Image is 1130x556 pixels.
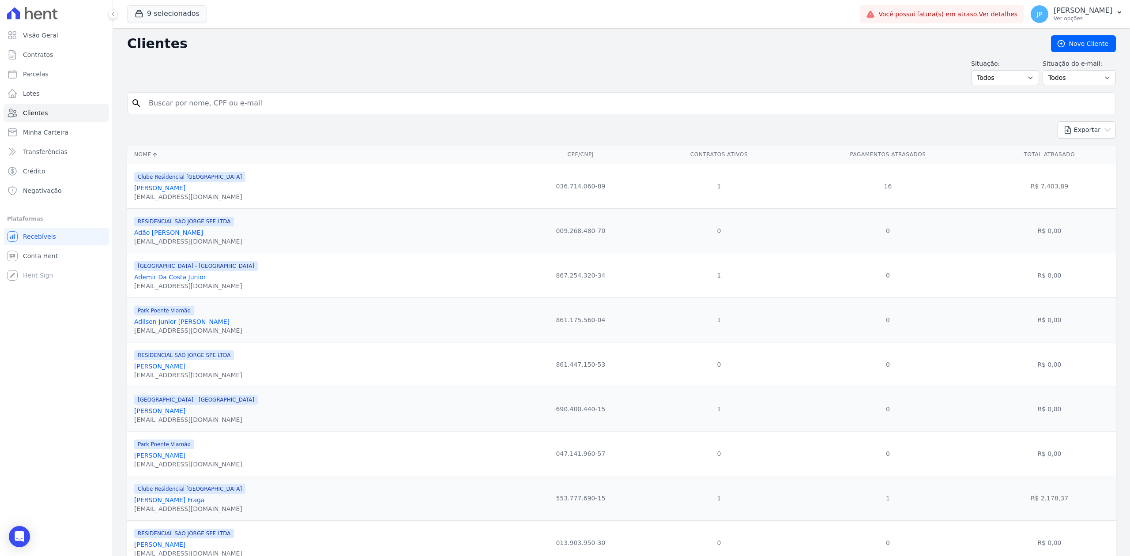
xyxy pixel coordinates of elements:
[134,541,185,548] a: [PERSON_NAME]
[23,70,49,79] span: Parcelas
[23,167,45,176] span: Crédito
[23,128,68,137] span: Minha Carteira
[134,184,185,192] a: [PERSON_NAME]
[4,143,109,161] a: Transferências
[1037,11,1043,17] span: JP
[516,208,645,253] td: 009.268.480-70
[983,253,1116,297] td: R$ 0,00
[131,98,142,109] i: search
[4,85,109,102] a: Lotes
[134,172,245,182] span: Clube Residencial [GEOGRAPHIC_DATA]
[134,326,242,335] div: [EMAIL_ADDRESS][DOMAIN_NAME]
[983,476,1116,520] td: R$ 2.178,37
[983,208,1116,253] td: R$ 0,00
[143,94,1112,112] input: Buscar por nome, CPF ou e-mail
[793,431,983,476] td: 0
[4,228,109,245] a: Recebíveis
[134,192,245,201] div: [EMAIL_ADDRESS][DOMAIN_NAME]
[134,371,242,379] div: [EMAIL_ADDRESS][DOMAIN_NAME]
[134,440,194,449] span: Park Poente Viamão
[134,407,185,414] a: [PERSON_NAME]
[645,146,793,164] th: Contratos Ativos
[23,186,62,195] span: Negativação
[134,229,203,236] a: Adão [PERSON_NAME]
[516,164,645,208] td: 036.714.060-89
[4,247,109,265] a: Conta Hent
[7,214,105,224] div: Plataformas
[4,182,109,199] a: Negativação
[516,253,645,297] td: 867.254.320-34
[127,5,207,22] button: 9 selecionados
[983,342,1116,387] td: R$ 0,00
[4,26,109,44] a: Visão Geral
[23,147,68,156] span: Transferências
[793,164,983,208] td: 16
[645,253,793,297] td: 1
[516,297,645,342] td: 861.175.560-04
[23,232,56,241] span: Recebíveis
[793,297,983,342] td: 0
[9,526,30,547] div: Open Intercom Messenger
[23,252,58,260] span: Conta Hent
[134,460,242,469] div: [EMAIL_ADDRESS][DOMAIN_NAME]
[1051,35,1116,52] a: Novo Cliente
[23,109,48,117] span: Clientes
[134,237,242,246] div: [EMAIL_ADDRESS][DOMAIN_NAME]
[516,146,645,164] th: CPF/CNPJ
[4,104,109,122] a: Clientes
[645,208,793,253] td: 0
[134,529,234,538] span: RESIDENCIAL SAO JORGE SPE LTDA
[134,318,230,325] a: Adilson Junior [PERSON_NAME]
[645,431,793,476] td: 0
[134,217,234,226] span: RESIDENCIAL SAO JORGE SPE LTDA
[793,342,983,387] td: 0
[1054,6,1112,15] p: [PERSON_NAME]
[134,452,185,459] a: [PERSON_NAME]
[516,342,645,387] td: 861.447.150-53
[793,208,983,253] td: 0
[645,476,793,520] td: 1
[134,484,245,494] span: Clube Residencial [GEOGRAPHIC_DATA]
[127,36,1037,52] h2: Clientes
[23,89,40,98] span: Lotes
[23,50,53,59] span: Contratos
[516,431,645,476] td: 047.141.960-57
[134,395,258,405] span: [GEOGRAPHIC_DATA] - [GEOGRAPHIC_DATA]
[645,164,793,208] td: 1
[979,11,1018,18] a: Ver detalhes
[793,387,983,431] td: 0
[23,31,58,40] span: Visão Geral
[1024,2,1130,26] button: JP [PERSON_NAME] Ver opções
[516,476,645,520] td: 553.777.690-15
[983,297,1116,342] td: R$ 0,00
[878,10,1017,19] span: Você possui fatura(s) em atraso.
[4,162,109,180] a: Crédito
[645,387,793,431] td: 1
[983,164,1116,208] td: R$ 7.403,89
[134,282,258,290] div: [EMAIL_ADDRESS][DOMAIN_NAME]
[134,274,206,281] a: Ademir Da Costa Junior
[1054,15,1112,22] p: Ver opções
[1058,121,1116,139] button: Exportar
[134,261,258,271] span: [GEOGRAPHIC_DATA] - [GEOGRAPHIC_DATA]
[134,363,185,370] a: [PERSON_NAME]
[134,504,245,513] div: [EMAIL_ADDRESS][DOMAIN_NAME]
[645,297,793,342] td: 1
[983,146,1116,164] th: Total Atrasado
[793,146,983,164] th: Pagamentos Atrasados
[793,476,983,520] td: 1
[134,306,194,316] span: Park Poente Viamão
[4,124,109,141] a: Minha Carteira
[516,387,645,431] td: 690.400.440-15
[134,350,234,360] span: RESIDENCIAL SAO JORGE SPE LTDA
[127,146,516,164] th: Nome
[4,65,109,83] a: Parcelas
[1043,59,1116,68] label: Situação do e-mail:
[793,253,983,297] td: 0
[983,431,1116,476] td: R$ 0,00
[134,415,258,424] div: [EMAIL_ADDRESS][DOMAIN_NAME]
[4,46,109,64] a: Contratos
[983,387,1116,431] td: R$ 0,00
[971,59,1039,68] label: Situação:
[134,496,205,503] a: [PERSON_NAME] Fraga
